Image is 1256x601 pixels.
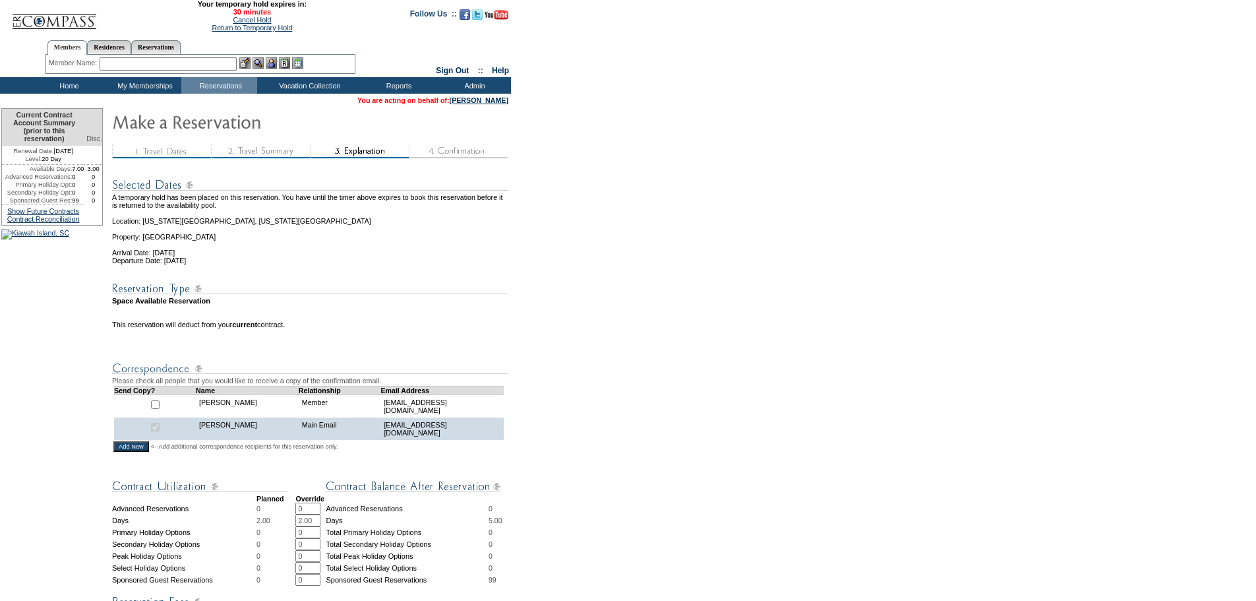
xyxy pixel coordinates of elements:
td: Member [299,395,381,418]
span: 0 [489,540,493,548]
td: Available Days: [2,165,72,173]
strong: Override [295,495,324,503]
span: 0 [256,540,260,548]
b: current [232,321,257,329]
img: Kiawah Island, SC [1,229,69,239]
img: step2_state3.gif [211,144,310,158]
td: 3.00 [84,165,102,173]
td: 0 [84,189,102,197]
img: Impersonate [266,57,277,69]
td: Total Primary Holiday Options [326,526,488,538]
td: Advanced Reservations [326,503,488,515]
td: Current Contract Account Summary (prior to this reservation) [2,109,84,146]
td: 0 [84,173,102,181]
div: Member Name: [49,57,100,69]
a: Residences [87,40,131,54]
td: This reservation will deduct from your contract. [112,321,510,329]
td: Home [30,77,105,94]
td: Total Secondary Holiday Options [326,538,488,550]
td: Admin [435,77,511,94]
a: Cancel Hold [233,16,271,24]
td: 7.00 [72,165,84,173]
td: Space Available Reservation [112,297,510,305]
td: 0 [72,173,84,181]
td: Select Holiday Options [112,562,256,574]
td: Reports [359,77,435,94]
span: 0 [256,528,260,536]
td: 0 [72,181,84,189]
span: 99 [489,576,496,584]
span: 0 [489,505,493,513]
td: [PERSON_NAME] [196,395,299,418]
td: Secondary Holiday Options [112,538,256,550]
td: [EMAIL_ADDRESS][DOMAIN_NAME] [380,395,504,418]
span: 0 [489,552,493,560]
a: [PERSON_NAME] [450,96,508,104]
td: [PERSON_NAME] [196,418,299,440]
td: Main Email [299,418,381,440]
span: 0 [256,505,260,513]
td: A temporary hold has been placed on this reservation. You have until the timer above expires to b... [112,193,510,209]
img: step3_state2.gif [310,144,409,158]
td: Vacation Collection [257,77,359,94]
strong: Planned [256,495,284,503]
td: Total Peak Holiday Options [326,550,488,562]
img: step4_state1.gif [409,144,508,158]
td: 0 [72,189,84,197]
span: 0 [256,552,260,560]
td: Location: [US_STATE][GEOGRAPHIC_DATA], [US_STATE][GEOGRAPHIC_DATA] [112,209,510,225]
td: 0 [84,181,102,189]
input: Add New [113,441,149,452]
a: Return to Temporary Hold [212,24,293,32]
a: Subscribe to our YouTube Channel [485,13,508,21]
a: Become our fan on Facebook [460,13,470,21]
img: Make Reservation [112,108,376,135]
td: [EMAIL_ADDRESS][DOMAIN_NAME] [380,418,504,440]
img: Reservations [279,57,290,69]
span: 2.00 [256,517,270,524]
td: Primary Holiday Options [112,526,256,538]
td: Sponsored Guest Res: [2,197,72,205]
span: 30 minutes [104,8,400,16]
span: 0 [489,564,493,572]
span: 0 [489,528,493,536]
td: Email Address [380,386,504,395]
img: Follow us on Twitter [472,9,483,20]
img: step1_state3.gif [112,144,211,158]
span: Disc. [86,135,102,142]
span: <--Add additional correspondence recipients for this reservation only. [151,443,338,451]
td: Name [196,386,299,395]
td: Departure Date: [DATE] [112,257,510,265]
td: [DATE] [2,146,84,155]
span: You are acting on behalf of: [357,96,508,104]
td: 99 [72,197,84,205]
span: Renewal Date: [13,147,53,155]
span: Level: [25,155,42,163]
td: 20 Day [2,155,84,165]
td: Property: [GEOGRAPHIC_DATA] [112,225,510,241]
td: Advanced Reservations [112,503,256,515]
td: Arrival Date: [DATE] [112,241,510,257]
td: Days [112,515,256,526]
td: Relationship [299,386,381,395]
span: 0 [256,576,260,584]
img: Contract Utilization [112,478,287,495]
a: Contract Reconciliation [7,215,80,223]
td: Sponsored Guest Reservations [112,574,256,586]
img: b_edit.gif [239,57,251,69]
a: Reservations [131,40,181,54]
a: Show Future Contracts [7,207,79,215]
a: Members [47,40,88,55]
img: Reservation Dates [112,177,508,193]
td: Send Copy? [114,386,196,395]
td: Total Select Holiday Options [326,562,488,574]
img: Compass Home [11,3,97,30]
td: Secondary Holiday Opt: [2,189,72,197]
td: Primary Holiday Opt: [2,181,72,189]
span: :: [478,66,483,75]
img: Subscribe to our YouTube Channel [485,10,508,20]
img: Become our fan on Facebook [460,9,470,20]
img: b_calculator.gif [292,57,303,69]
span: Please check all people that you would like to receive a copy of the confirmation email. [112,377,381,385]
td: Peak Holiday Options [112,550,256,562]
